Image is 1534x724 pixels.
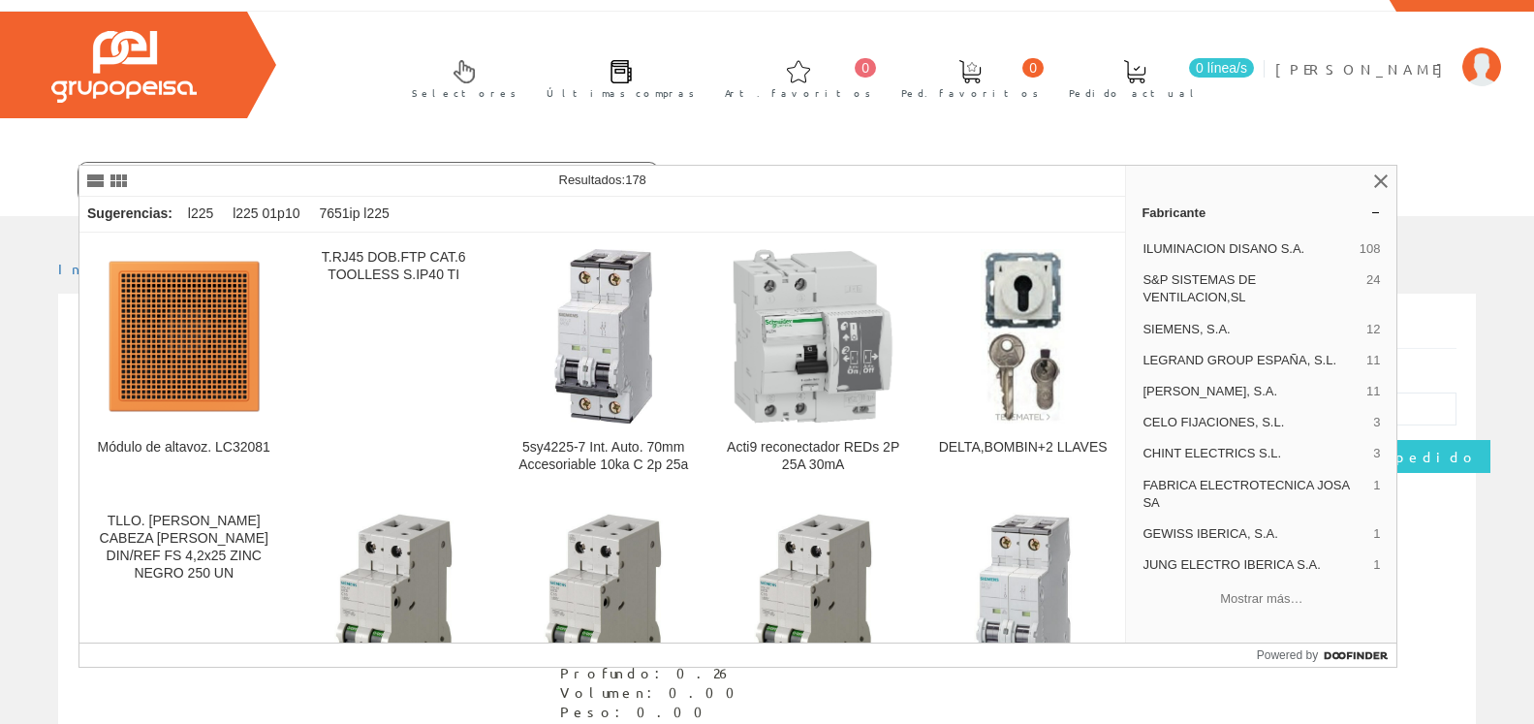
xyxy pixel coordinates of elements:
[392,44,526,110] a: Selectores
[1257,644,1397,667] a: Powered by
[725,83,871,103] span: Art. favoritos
[547,83,695,103] span: Últimas compras
[1189,58,1254,78] span: 0 línea/s
[79,201,176,228] div: Sugerencias:
[1134,582,1389,614] button: Mostrar más…
[58,260,141,277] a: Inicio
[1126,197,1396,228] a: Fabricante
[78,163,620,202] input: Buscar ...
[724,439,901,474] div: Acti9 reconectador REDs 2P 25A 30mA
[95,513,272,582] div: TLLO. [PERSON_NAME] CABEZA [PERSON_NAME] DIN/REF FS 4,2x25 ZINC NEGRO 250 UN
[1143,352,1359,369] span: LEGRAND GROUP ESPAÑA, S.L.
[559,173,646,187] span: Resultados:
[1360,240,1381,258] span: 108
[919,234,1127,496] a: DELTA,BOMBIN+2 LLAVES DELTA,BOMBIN+2 LLAVES
[754,513,873,687] img: Interruptor automático, 70mm, accesoriable 5SL4, 10kA, curva B, 2 polos, 25A
[560,664,746,683] div: Profundo: 0.26
[1143,414,1365,431] span: CELO FIJACIONES, S.L.
[1143,321,1359,338] span: SIEMENS, S.A.
[97,249,271,424] img: Módulo de altavoz. LC32081
[554,249,651,424] img: 5sy4225-7 Int. Auto. 70mm Accesoriable 10ka C 2p 25a
[1275,44,1501,62] a: [PERSON_NAME]
[560,703,746,722] div: Peso: 0.00
[1373,556,1380,574] span: 1
[901,83,1039,103] span: Ped. favoritos
[1275,59,1453,79] span: [PERSON_NAME]
[1143,445,1365,462] span: CHINT ELECTRICS S.L.
[1022,58,1044,78] span: 0
[527,44,704,110] a: Últimas compras
[1373,477,1380,512] span: 1
[1069,83,1201,103] span: Pedido actual
[180,197,221,232] div: l225
[334,513,454,687] img: Interruptor automático, 70mm, accesoriable 5SL4, 10kA, curva D, 2 polos, 25A
[1143,477,1365,512] span: FABRICA ELECTROTECNICA JOSA SA
[625,173,646,187] span: 178
[1373,445,1380,462] span: 3
[225,197,307,232] div: l225 01p10
[412,83,517,103] span: Selectores
[1257,646,1318,664] span: Powered by
[1366,352,1380,369] span: 11
[1143,383,1359,400] span: [PERSON_NAME], S.A.
[934,439,1111,456] div: DELTA,BOMBIN+2 LLAVES
[51,31,197,103] img: Grupo Peisa
[95,439,272,456] div: Módulo de altavoz. LC32081
[311,197,396,232] div: 7651ip l225
[515,439,692,474] div: 5sy4225-7 Int. Auto. 70mm Accesoriable 10ka C 2p 25a
[1143,525,1365,543] span: GEWISS IBERICA, S.A.
[1366,271,1380,306] span: 24
[855,58,876,78] span: 0
[1373,525,1380,543] span: 1
[1143,240,1351,258] span: ILUMINACION DISANO S.A.
[289,234,497,496] a: T.RJ45 DOB.FTP CAT.6 TOOLLESS S.IP40 TI
[544,513,663,687] img: Interruptor automático, 70mm, accesoriable 5SL4, 10kA, curva C, 2 polos, 25A
[304,249,482,284] div: T.RJ45 DOB.FTP CAT.6 TOOLLESS S.IP40 TI
[1143,556,1365,574] span: JUNG ELECTRO IBERICA S.A.
[1373,414,1380,431] span: 3
[499,234,707,496] a: 5sy4225-7 Int. Auto. 70mm Accesoriable 10ka C 2p 25a 5sy4225-7 Int. Auto. 70mm Accesoriable 10ka ...
[1366,383,1380,400] span: 11
[79,234,288,496] a: Módulo de altavoz. LC32081 Módulo de altavoz. LC32081
[708,234,917,496] a: Acti9 reconectador REDs 2P 25A 30mA Acti9 reconectador REDs 2P 25A 30mA
[981,249,1065,424] img: DELTA,BOMBIN+2 LLAVES
[726,249,900,424] img: Acti9 reconectador REDs 2P 25A 30mA
[560,683,746,703] div: Volumen: 0.00
[974,513,1073,687] img: Interruptor automático, 70mm, accesoriable, 10kA, curva D, 2 polos, 25A
[1366,321,1380,338] span: 12
[1143,271,1359,306] span: S&P SISTEMAS DE VENTILACION,SL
